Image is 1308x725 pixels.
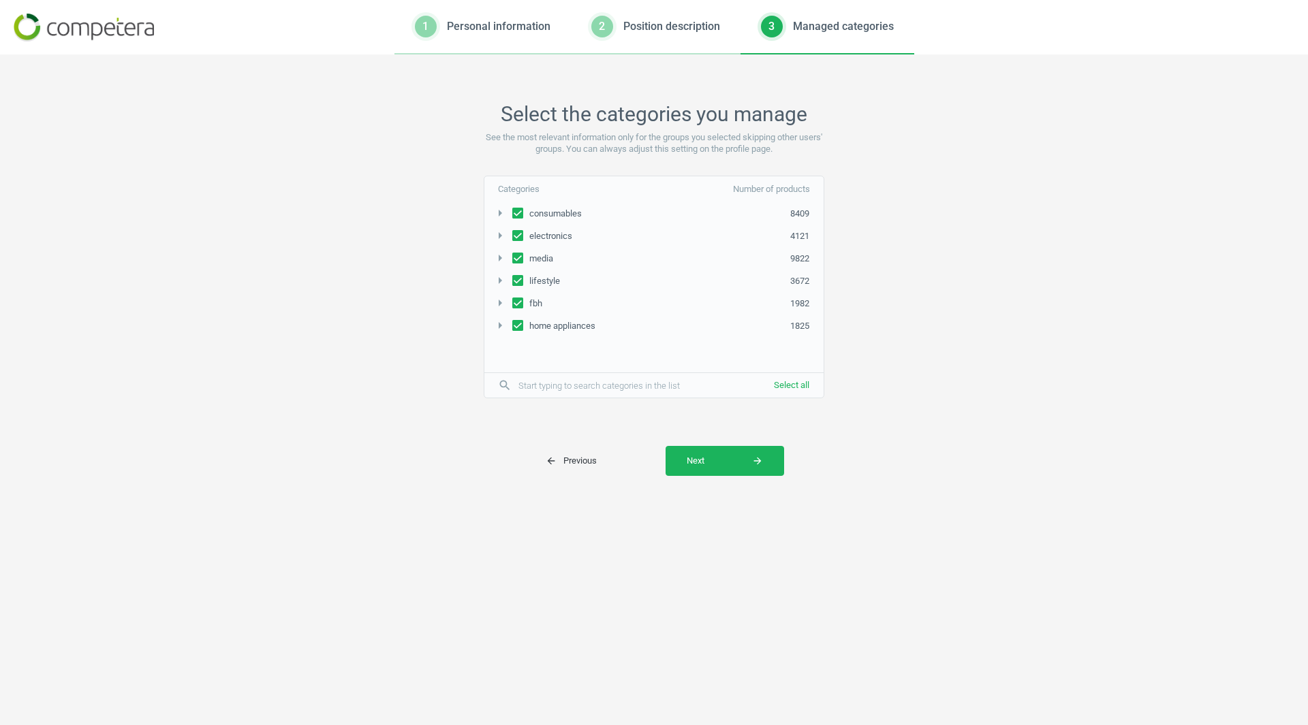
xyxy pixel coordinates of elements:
[415,16,437,37] div: 1
[484,131,824,156] p: See the most relevant information only for the groups you selected skipping other users' groups. ...
[14,14,154,42] img: 7b73d85f1bbbb9d816539e11aedcf956.png
[492,227,508,244] i: arrow_right
[527,230,575,242] span: electronics
[790,253,823,265] span: 9822
[623,19,720,34] div: Position description
[790,275,823,287] span: 3672
[492,205,508,223] button: arrow_right
[761,16,783,37] div: 3
[790,297,823,310] span: 1982
[492,317,508,334] i: arrow_right
[687,455,763,467] span: Next
[790,208,823,220] span: 8409
[527,208,585,220] span: consumables
[654,183,810,195] p: Number of products
[498,183,654,195] p: Categories
[492,227,508,245] button: arrow_right
[492,295,508,312] button: arrow_right
[492,295,508,311] i: arrow_right
[492,317,508,335] button: arrow_right
[484,102,824,127] h2: Select the categories you manage
[760,373,824,398] button: Select all
[546,455,557,466] i: arrow_back
[527,320,598,332] span: home appliances
[790,320,823,332] span: 1825
[525,446,666,476] button: arrow_backPrevious
[492,250,508,268] button: arrow_right
[527,297,545,310] span: fbh
[492,272,508,289] i: arrow_right
[447,19,550,34] div: Personal information
[492,205,508,221] i: arrow_right
[591,16,613,37] div: 2
[752,455,763,466] i: arrow_forward
[546,455,597,467] span: Previous
[498,378,512,392] i: search
[492,250,508,266] i: arrow_right
[527,253,556,265] span: media
[492,272,508,290] button: arrow_right
[793,19,894,34] div: Managed categories
[790,230,823,242] span: 4121
[512,375,715,396] input: Start typing to search categories in the list
[527,275,563,287] span: lifestyle
[666,446,784,476] button: Nextarrow_forward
